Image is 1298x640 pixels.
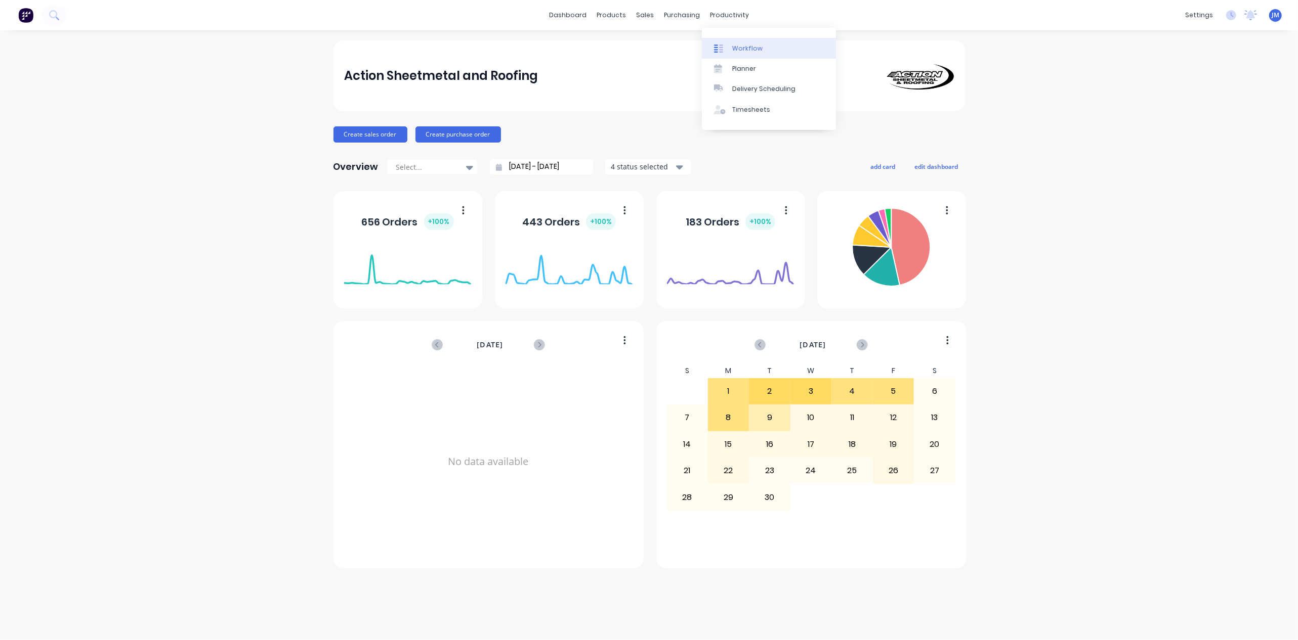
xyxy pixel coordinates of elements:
[749,405,790,430] div: 9
[667,484,707,510] div: 28
[667,405,707,430] div: 7
[732,64,756,73] div: Planner
[873,432,914,457] div: 19
[702,38,836,58] a: Workflow
[708,379,749,404] div: 1
[708,405,749,430] div: 8
[791,379,831,404] div: 3
[883,62,954,89] img: Action Sheetmetal and Roofing
[659,8,705,23] div: purchasing
[873,458,914,483] div: 26
[424,213,454,230] div: + 100 %
[800,339,826,350] span: [DATE]
[333,157,379,177] div: Overview
[333,126,407,143] button: Create sales order
[864,160,902,173] button: add card
[791,432,831,457] div: 17
[791,405,831,430] div: 10
[873,405,914,430] div: 12
[708,432,749,457] div: 15
[1272,11,1279,20] span: JM
[749,379,790,404] div: 2
[362,213,454,230] div: 656 Orders
[749,484,790,510] div: 30
[749,363,790,378] div: T
[705,8,754,23] div: productivity
[708,484,749,510] div: 29
[832,405,872,430] div: 11
[522,213,616,230] div: 443 Orders
[832,432,872,457] div: 18
[605,159,691,174] button: 4 status selected
[702,59,836,79] a: Planner
[791,458,831,483] div: 24
[732,44,763,53] div: Workflow
[732,105,770,114] div: Timesheets
[18,8,33,23] img: Factory
[914,405,955,430] div: 13
[914,363,955,378] div: S
[790,363,832,378] div: W
[914,432,955,457] div: 20
[908,160,965,173] button: edit dashboard
[544,8,592,23] a: dashboard
[344,66,538,86] div: Action Sheetmetal and Roofing
[914,379,955,404] div: 6
[745,213,775,230] div: + 100 %
[914,458,955,483] div: 27
[686,213,775,230] div: 183 Orders
[667,458,707,483] div: 21
[831,363,873,378] div: T
[749,458,790,483] div: 23
[666,363,708,378] div: S
[832,379,872,404] div: 4
[702,79,836,99] a: Delivery Scheduling
[592,8,631,23] div: products
[832,458,872,483] div: 25
[732,84,795,94] div: Delivery Scheduling
[477,339,503,350] span: [DATE]
[873,379,914,404] div: 5
[708,363,749,378] div: M
[586,213,616,230] div: + 100 %
[708,458,749,483] div: 22
[702,100,836,120] a: Timesheets
[344,363,633,560] div: No data available
[667,432,707,457] div: 14
[873,363,914,378] div: F
[415,126,501,143] button: Create purchase order
[611,161,675,172] div: 4 status selected
[749,432,790,457] div: 16
[631,8,659,23] div: sales
[1180,8,1218,23] div: settings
